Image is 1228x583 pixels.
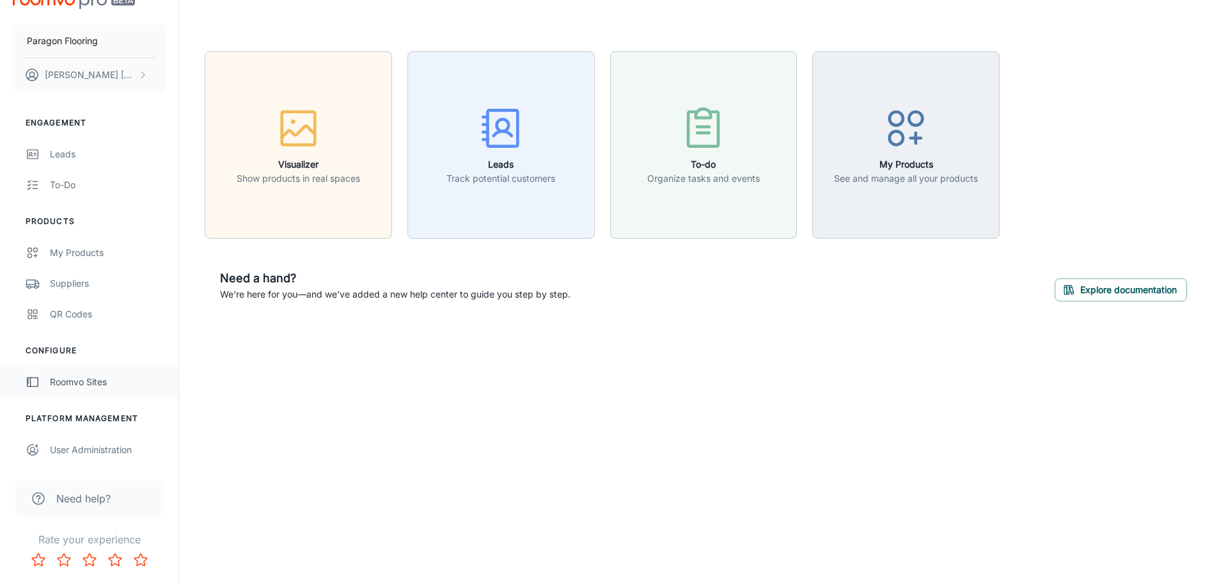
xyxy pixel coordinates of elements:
[50,307,166,321] div: QR Codes
[50,147,166,161] div: Leads
[13,58,166,92] button: [PERSON_NAME] [PERSON_NAME]
[50,246,166,260] div: My Products
[237,172,360,186] p: Show products in real spaces
[647,172,760,186] p: Organize tasks and events
[407,138,595,150] a: LeadsTrack potential customers
[834,157,978,172] h6: My Products
[647,157,760,172] h6: To-do
[27,34,98,48] p: Paragon Flooring
[1055,278,1187,301] button: Explore documentation
[50,276,166,291] div: Suppliers
[446,157,555,172] h6: Leads
[812,138,1000,150] a: My ProductsSee and manage all your products
[1055,282,1187,295] a: Explore documentation
[610,138,798,150] a: To-doOrganize tasks and events
[205,51,392,239] button: VisualizerShow products in real spaces
[812,51,1000,239] button: My ProductsSee and manage all your products
[834,172,978,186] p: See and manage all your products
[446,172,555,186] p: Track potential customers
[610,51,798,239] button: To-doOrganize tasks and events
[220,269,571,287] h6: Need a hand?
[45,68,135,82] p: [PERSON_NAME] [PERSON_NAME]
[237,157,360,172] h6: Visualizer
[50,178,166,192] div: To-do
[407,51,595,239] button: LeadsTrack potential customers
[220,287,571,301] p: We're here for you—and we've added a new help center to guide you step by step.
[13,24,166,58] button: Paragon Flooring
